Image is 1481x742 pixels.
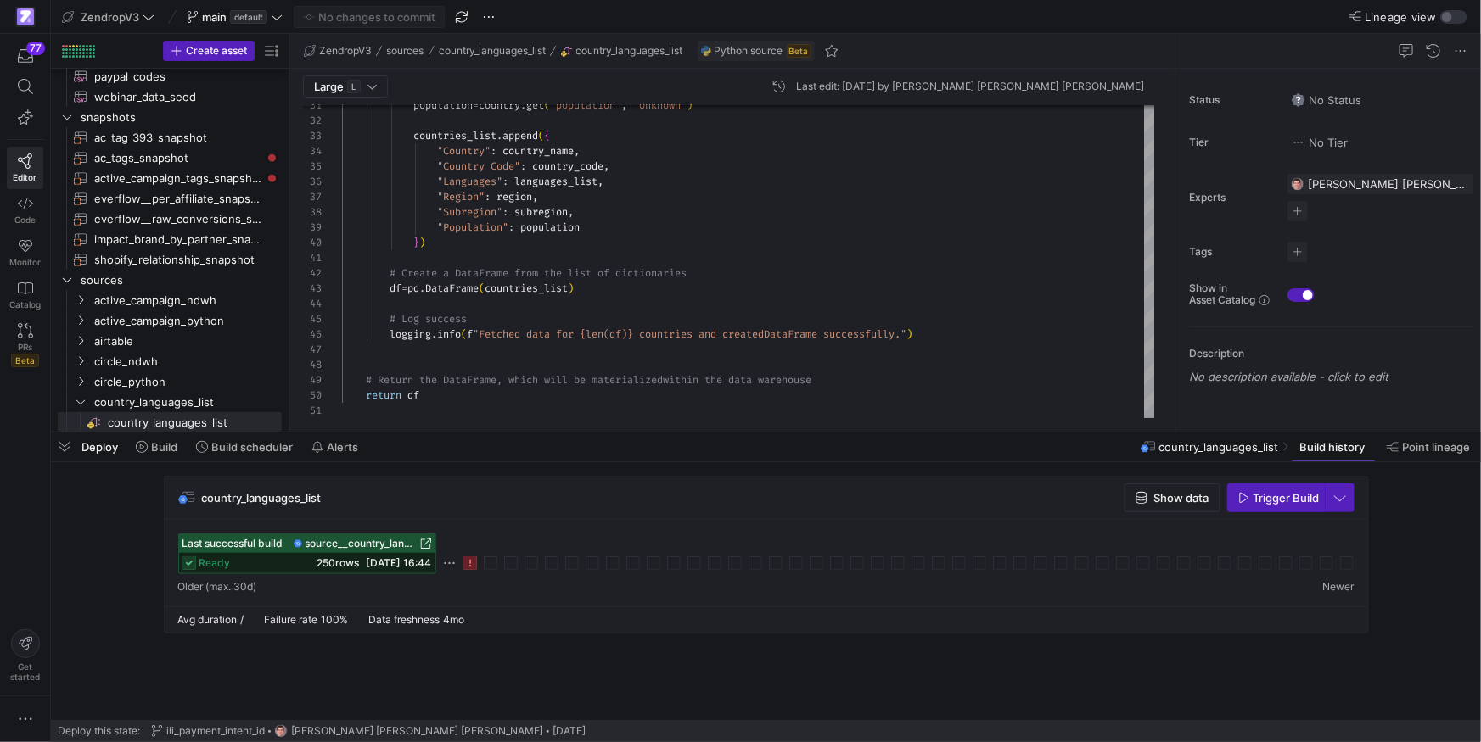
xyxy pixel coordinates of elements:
span: everflow__raw_conversions_snapshot​​​​​​​ [94,209,262,229]
span: [PERSON_NAME] [PERSON_NAME] [PERSON_NAME] [291,725,543,737]
span: # Create a DataFrame from the list of dictionaries [390,266,687,280]
div: 33 [303,128,322,143]
span: Code [14,215,36,225]
span: sources [81,271,279,290]
div: Press SPACE to select this row. [58,392,282,412]
span: . [496,129,502,142]
span: Data freshness [369,613,440,626]
span: region [496,190,532,204]
button: Show data [1125,483,1220,512]
a: everflow__raw_conversions_snapshot​​​​​​​ [58,209,282,229]
a: https://storage.googleapis.com/y42-prod-data-exchange/images/qZXOSqkTtPuVcXVzF40oUlM07HVTwZXfPK0U... [7,3,43,31]
a: ac_tags_snapshot​​​​​​​ [58,148,282,168]
button: sources [383,41,429,61]
div: 47 [303,342,322,357]
div: 34 [303,143,322,159]
div: 36 [303,174,322,189]
span: df [407,388,419,402]
span: . [419,282,425,295]
img: No tier [1292,136,1305,149]
button: Build history [1292,432,1376,461]
span: [DATE] 16:44 [367,556,432,569]
div: 39 [303,220,322,235]
span: Newer [1323,581,1355,593]
span: subregion [514,205,568,219]
span: population [520,220,580,234]
span: L [347,80,361,93]
div: 45 [303,311,322,326]
a: shopify_relationship_snapshot​​​​​​​ [58,249,282,270]
span: ( [538,129,544,142]
span: PRs [18,342,32,352]
div: Press SPACE to select this row. [58,310,282,331]
span: source__country_languages_list__country_languages_list [306,538,417,550]
span: Build scheduler [211,440,293,454]
div: 40 [303,235,322,250]
div: Press SPACE to select this row. [58,270,282,290]
div: 44 [303,296,322,311]
span: webinar_data_seed​​​​​​ [94,87,262,107]
span: ZendropV3 [81,10,139,24]
button: Alerts [304,432,366,461]
span: . [431,327,437,341]
span: ) [419,236,425,249]
span: active_campaign_python [94,311,279,331]
span: active_campaign_tags_snapshot​​​​​​​ [94,169,262,188]
span: , [597,175,603,188]
a: country_languages_list​​​​​​​​ [58,412,282,432]
span: impact_brand_by_partner_snapshot​​​​​​​ [94,230,262,249]
span: Failure rate [265,613,318,626]
span: circle_ndwh [94,352,279,371]
span: } [413,236,419,249]
div: Press SPACE to select this row. [58,188,282,209]
img: https://storage.googleapis.com/y42-prod-data-exchange/images/qZXOSqkTtPuVcXVzF40oUlM07HVTwZXfPK0U... [17,8,34,25]
span: { [544,129,550,142]
button: Point lineage [1379,432,1478,461]
a: impact_brand_by_partner_snapshot​​​​​​​ [58,229,282,249]
span: Lineage view [1365,10,1437,24]
span: No Tier [1292,136,1348,149]
a: everflow__per_affiliate_snapshot​​​​​​​ [58,188,282,209]
button: No statusNo Status [1287,89,1366,111]
div: 50 [303,388,322,403]
span: country_languages_list [439,45,546,57]
span: country_languages_list​​​​​​​​ [108,413,279,432]
span: ac_tag_393_snapshot​​​​​​​ [94,128,262,148]
span: "Region" [437,190,485,204]
span: [PERSON_NAME] [PERSON_NAME] [PERSON_NAME] [1308,177,1467,191]
span: Catalog [9,299,41,310]
div: Press SPACE to select this row. [58,209,282,229]
button: Create asset [163,41,255,61]
span: countries_list [485,282,568,295]
span: : [508,220,514,234]
span: country_languages_list [1159,440,1279,454]
span: "Fetched data for {len(df)} countries and created [473,327,764,341]
span: "Population" [437,220,508,234]
span: , [603,159,609,173]
span: Get started [10,661,40,682]
span: countries_list [413,129,496,142]
div: 77 [26,42,45,55]
img: https://storage.googleapis.com/y42-prod-data-exchange/images/G2kHvxVlt02YItTmblwfhPy4mK5SfUxFU6Tr... [274,724,288,738]
span: , [568,205,574,219]
span: 250 rows [317,556,360,569]
span: pd [407,282,419,295]
span: country_code [532,159,603,173]
span: return [366,388,401,402]
span: Deploy [81,440,118,454]
span: Beta [787,44,811,58]
span: "Languages" [437,175,502,188]
span: : [502,175,508,188]
span: : [502,205,508,219]
span: , [532,190,538,204]
span: Create asset [186,45,247,57]
span: , [574,144,580,158]
div: Press SPACE to select this row. [58,127,282,148]
span: Show data [1154,491,1209,505]
span: country_languages_list [94,393,279,412]
span: Point lineage [1402,440,1470,454]
button: Build scheduler [188,432,300,461]
div: 51 [303,403,322,418]
div: Press SPACE to select this row. [58,148,282,168]
span: Last successful build [182,538,283,550]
